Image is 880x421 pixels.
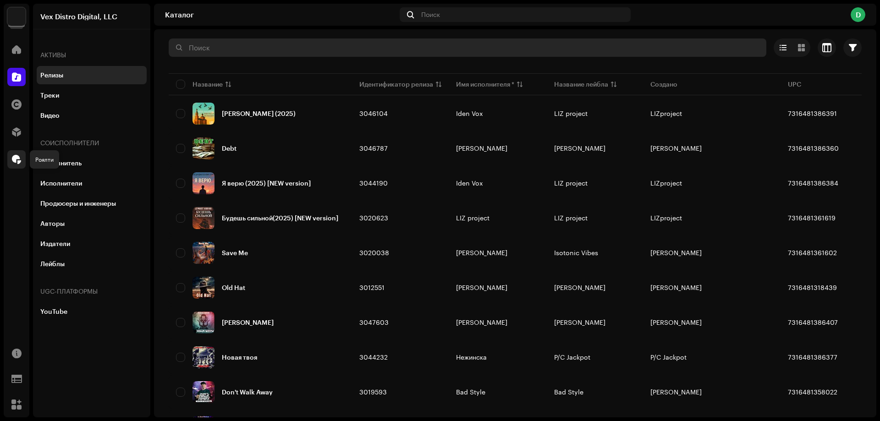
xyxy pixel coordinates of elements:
[192,277,214,299] img: d791714a-602a-4b97-9a11-db51277fbb0a
[192,312,214,334] img: 741e7474-4986-42b4-8040-7871f2893dc5
[650,249,702,257] span: Pavlitsky
[456,215,539,221] span: LIZ project
[222,180,311,186] div: Я верю (2025) [NEW version]
[359,353,388,361] span: 3044232
[169,38,766,57] input: Поиск
[650,179,682,187] span: LIZproject
[421,11,440,18] span: Поиск
[650,353,687,361] span: P/C Jackpot
[456,389,539,395] span: Bad Style
[359,388,387,396] span: 3019593
[788,144,839,152] span: 7316481386360
[37,194,147,213] re-m-nav-item: Продюсеры и инженеры
[456,319,539,326] span: Jimmy Wise
[650,214,682,222] span: LIZproject
[40,260,65,268] div: Лейблы
[456,354,487,361] div: Нежинска
[554,214,588,222] span: LIZ project
[554,144,605,152] span: Pavlitsky
[456,80,514,89] div: Имя исполнителя *
[650,318,702,326] span: Jimmy Wise
[456,145,507,152] div: [PERSON_NAME]
[40,240,70,247] div: Издатели
[192,80,223,89] div: Название
[222,215,338,221] div: Будешь сильной(2025) [NEW version]
[359,80,433,89] div: Идентификатор релиза
[650,109,682,117] span: LIZproject
[40,308,67,315] div: YouTube
[37,132,147,154] re-a-nav-header: Соисполнители
[788,179,838,187] span: 7316481386384
[788,214,836,222] span: 7316481361619
[40,159,82,167] div: Исполнитель
[359,179,388,187] span: 3044190
[192,242,214,264] img: 249ca1ad-f9df-481a-aa71-42305cf0b32d
[456,215,489,221] div: LIZ project
[37,214,147,233] re-m-nav-item: Авторы
[222,110,296,117] div: Наш Maardu (2025)
[40,220,65,227] div: Авторы
[851,7,865,22] div: D
[456,145,539,152] span: Pavlitsky
[222,250,248,256] div: Save Me
[192,137,214,159] img: dc4c088a-8301-46d0-a04e-c50f80ef2de1
[37,235,147,253] re-m-nav-item: Издатели
[222,284,245,291] div: Old Hat
[554,318,605,326] span: Jimmy Wise
[192,172,214,194] img: 6cf36d7c-b1bc-4f7a-b9e0-85513508815c
[456,389,485,395] div: Bad Style
[554,249,598,257] span: Isotonic Vibes
[456,319,507,326] div: [PERSON_NAME]
[554,388,583,396] span: Bad Style
[222,145,236,152] div: Debt
[456,250,539,256] span: Paul Altyx
[788,353,837,361] span: 7316481386377
[40,71,63,79] div: Релизы
[554,109,588,117] span: LIZ project
[359,318,389,326] span: 3047603
[37,86,147,104] re-m-nav-item: Треки
[40,180,82,187] div: Исполнители
[554,80,608,89] div: Название лейбла
[456,110,483,117] div: Iden Vox
[788,109,837,117] span: 7316481386391
[650,388,702,396] span: Ivan Shulzhenko
[554,179,588,187] span: LIZ project
[456,180,539,186] span: Iden Vox
[40,92,59,99] div: Треки
[650,144,702,152] span: Pavlitsky
[37,302,147,321] re-m-nav-item: YouTube
[456,250,507,256] div: [PERSON_NAME]
[359,284,385,291] span: 3012551
[37,280,147,302] re-a-nav-header: UGC-платформы
[788,388,837,396] span: 7316481358022
[40,112,60,119] div: Видео
[37,174,147,192] re-m-nav-item: Исполнители
[37,66,147,84] re-m-nav-item: Релизы
[456,180,483,186] div: Iden Vox
[165,11,396,18] div: Каталог
[359,214,388,222] span: 3020623
[222,389,273,395] div: Don't Walk Away
[192,103,214,125] img: ce419b21-5914-42da-a6df-9cde75db2a85
[456,354,539,361] span: Нежинска
[456,110,539,117] span: Iden Vox
[7,7,26,26] img: 4f352ab7-c6b2-4ec4-b97a-09ea22bd155f
[554,284,605,291] span: Pavlitsky
[37,255,147,273] re-m-nav-item: Лейблы
[788,249,837,257] span: 7316481361602
[222,354,257,361] div: Новая твоя
[37,154,147,172] re-m-nav-item: Исполнитель
[37,44,147,66] re-a-nav-header: Активы
[40,200,116,207] div: Продюсеры и инженеры
[359,144,388,152] span: 3046787
[37,106,147,125] re-m-nav-item: Видео
[192,346,214,368] img: a4e94205-f9cd-4dbe-9bcd-6a052c1b1a9c
[359,249,389,257] span: 3020038
[788,318,838,326] span: 7316481386407
[456,284,507,291] div: [PERSON_NAME]
[192,207,214,229] img: b8d1007e-4da1-44e1-9796-a96efa6589af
